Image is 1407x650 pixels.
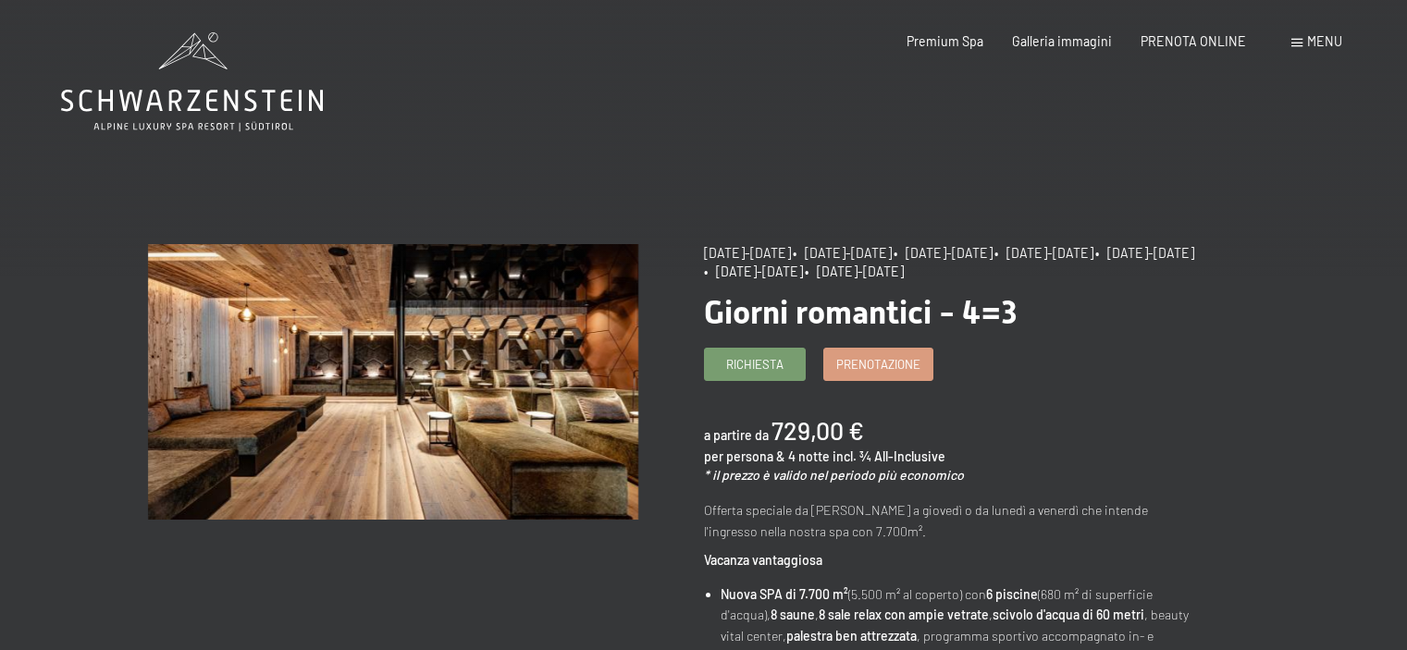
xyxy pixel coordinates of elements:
img: Giorni romantici - 4=3 [148,244,638,520]
span: per persona & [704,448,785,464]
strong: palestra ben attrezzata [786,628,917,644]
a: Prenotazione [824,349,932,379]
a: Premium Spa [907,33,983,49]
strong: 6 piscine [986,586,1038,602]
span: • [DATE]-[DATE] [994,245,1093,261]
strong: scivolo d'acqua di 60 metri [993,607,1144,622]
strong: Nuova SPA di 7.700 m² [721,586,848,602]
a: Galleria immagini [1012,33,1112,49]
span: • [DATE]-[DATE] [894,245,993,261]
strong: Vacanza vantaggiosa [704,552,822,568]
span: • [DATE]-[DATE] [1095,245,1194,261]
a: Richiesta [705,349,805,379]
span: [DATE]-[DATE] [704,245,791,261]
b: 729,00 € [771,415,864,445]
a: PRENOTA ONLINE [1141,33,1246,49]
strong: 8 sale relax con ampie vetrate [819,607,989,622]
span: Prenotazione [836,356,920,373]
span: incl. ¾ All-Inclusive [833,448,945,464]
span: • [DATE]-[DATE] [704,264,803,279]
span: Giorni romantici - 4=3 [704,293,1018,331]
span: 4 notte [788,448,830,464]
span: a partire da [704,427,769,443]
em: * il prezzo è valido nel periodo più economico [704,467,964,483]
span: • [DATE]-[DATE] [793,245,892,261]
p: Offerta speciale da [PERSON_NAME] a giovedì o da lunedì a venerdì che intende l'ingresso nella no... [704,500,1194,542]
span: • [DATE]-[DATE] [805,264,904,279]
strong: 8 saune [771,607,815,622]
span: Menu [1307,33,1342,49]
span: Richiesta [726,356,784,373]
